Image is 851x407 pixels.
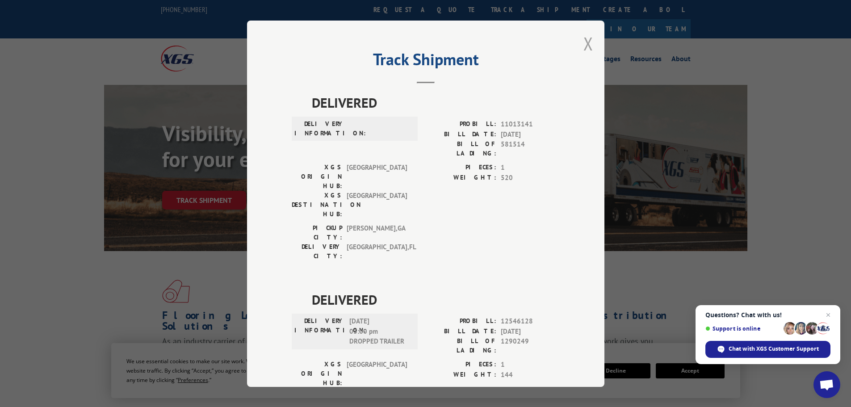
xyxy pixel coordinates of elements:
[501,326,560,336] span: [DATE]
[292,163,342,191] label: XGS ORIGIN HUB:
[426,119,496,130] label: PROBILL:
[705,341,830,358] div: Chat with XGS Customer Support
[292,223,342,242] label: PICKUP CITY:
[292,360,342,388] label: XGS ORIGIN HUB:
[426,369,496,380] label: WEIGHT:
[292,191,342,219] label: XGS DESTINATION HUB:
[292,242,342,261] label: DELIVERY CITY:
[823,310,834,320] span: Close chat
[501,172,560,183] span: 520
[426,139,496,158] label: BILL OF LADING:
[705,311,830,319] span: Questions? Chat with us!
[426,163,496,173] label: PIECES:
[426,172,496,183] label: WEIGHT:
[426,326,496,336] label: BILL DATE:
[501,129,560,139] span: [DATE]
[501,163,560,173] span: 1
[501,316,560,327] span: 12546128
[501,119,560,130] span: 11013141
[347,242,407,261] span: [GEOGRAPHIC_DATA] , FL
[347,360,407,388] span: [GEOGRAPHIC_DATA]
[501,369,560,380] span: 144
[349,316,410,347] span: [DATE] 03:00 pm DROPPED TRAILER
[583,32,593,55] button: Close modal
[426,360,496,370] label: PIECES:
[501,360,560,370] span: 1
[347,223,407,242] span: [PERSON_NAME] , GA
[347,163,407,191] span: [GEOGRAPHIC_DATA]
[426,336,496,355] label: BILL OF LADING:
[426,316,496,327] label: PROBILL:
[294,316,345,347] label: DELIVERY INFORMATION:
[501,336,560,355] span: 1290249
[501,139,560,158] span: 581514
[813,371,840,398] div: Open chat
[729,345,819,353] span: Chat with XGS Customer Support
[426,129,496,139] label: BILL DATE:
[312,92,560,113] span: DELIVERED
[292,53,560,70] h2: Track Shipment
[312,290,560,310] span: DELIVERED
[294,119,345,138] label: DELIVERY INFORMATION:
[347,191,407,219] span: [GEOGRAPHIC_DATA]
[705,325,780,332] span: Support is online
